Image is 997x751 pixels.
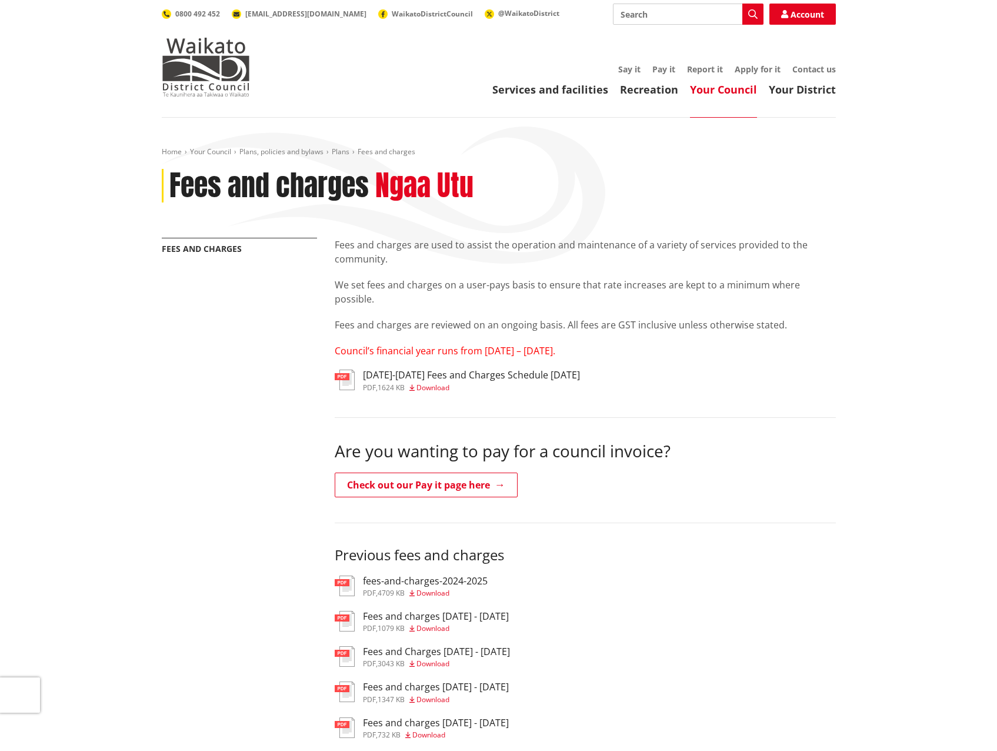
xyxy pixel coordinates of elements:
[162,38,250,97] img: Waikato District Council - Te Kaunihera aa Takiwaa o Waikato
[416,623,449,633] span: Download
[416,694,449,705] span: Download
[363,696,509,703] div: ,
[416,383,449,393] span: Download
[363,625,509,632] div: ,
[652,64,675,75] a: Pay it
[363,694,376,705] span: pdf
[332,147,349,157] a: Plans
[363,383,376,393] span: pdf
[769,82,836,97] a: Your District
[363,370,580,381] h3: [DATE]-[DATE] Fees and Charges Schedule [DATE]
[363,623,376,633] span: pdf
[378,383,405,393] span: 1624 KB
[335,278,836,306] p: We set fees and charges on a user-pays basis to ensure that rate increases are kept to a minimum ...
[618,64,641,75] a: Say it
[363,590,488,597] div: ,
[943,702,985,744] iframe: Messenger Launcher
[378,730,401,740] span: 732 KB
[363,660,510,667] div: ,
[169,169,369,203] h1: Fees and charges
[363,682,509,693] h3: Fees and charges [DATE] - [DATE]
[769,4,836,25] a: Account
[335,370,355,390] img: document-pdf.svg
[363,646,510,657] h3: Fees and Charges [DATE] - [DATE]
[335,318,836,332] p: Fees and charges are reviewed on an ongoing basis. All fees are GST inclusive unless otherwise st...
[335,611,355,632] img: document-pdf.svg
[190,147,231,157] a: Your Council
[335,344,555,357] span: Council’s financial year runs from [DATE] – [DATE].
[245,9,366,19] span: [EMAIL_ADDRESS][DOMAIN_NAME]
[335,682,509,703] a: Fees and charges [DATE] - [DATE] pdf,1347 KB Download
[378,659,405,669] span: 3043 KB
[492,82,608,97] a: Services and facilities
[613,4,763,25] input: Search input
[485,8,559,18] a: @WaikatoDistrict
[162,243,242,254] a: Fees and charges
[375,169,474,203] h2: Ngaa Utu
[363,717,509,729] h3: Fees and charges [DATE] - [DATE]
[378,9,473,19] a: WaikatoDistrictCouncil
[232,9,366,19] a: [EMAIL_ADDRESS][DOMAIN_NAME]
[620,82,678,97] a: Recreation
[335,717,355,738] img: document-pdf.svg
[363,730,376,740] span: pdf
[392,9,473,19] span: WaikatoDistrictCouncil
[335,440,671,462] span: Are you wanting to pay for a council invoice?
[412,730,445,740] span: Download
[175,9,220,19] span: 0800 492 452
[735,64,781,75] a: Apply for it
[358,147,415,157] span: Fees and charges
[162,9,220,19] a: 0800 492 452
[416,659,449,669] span: Download
[498,8,559,18] span: @WaikatoDistrict
[335,370,580,391] a: [DATE]-[DATE] Fees and Charges Schedule [DATE] pdf,1624 KB Download
[335,547,836,564] h3: Previous fees and charges
[335,611,509,632] a: Fees and charges [DATE] - [DATE] pdf,1079 KB Download
[378,588,405,598] span: 4709 KB
[335,646,510,667] a: Fees and Charges [DATE] - [DATE] pdf,3043 KB Download
[335,682,355,702] img: document-pdf.svg
[363,384,580,391] div: ,
[363,576,488,587] h3: fees-and-charges-2024-2025
[335,473,518,497] a: Check out our Pay it page here
[378,623,405,633] span: 1079 KB
[162,147,182,157] a: Home
[335,238,836,266] p: Fees and charges are used to assist the operation and maintenance of a variety of services provid...
[335,646,355,667] img: document-pdf.svg
[378,694,405,705] span: 1347 KB
[335,576,488,597] a: fees-and-charges-2024-2025 pdf,4709 KB Download
[162,147,836,157] nav: breadcrumb
[416,588,449,598] span: Download
[239,147,324,157] a: Plans, policies and bylaws
[687,64,723,75] a: Report it
[363,611,509,622] h3: Fees and charges [DATE] - [DATE]
[335,717,509,739] a: Fees and charges [DATE] - [DATE] pdf,732 KB Download
[335,576,355,596] img: document-pdf.svg
[363,659,376,669] span: pdf
[363,588,376,598] span: pdf
[363,732,509,739] div: ,
[792,64,836,75] a: Contact us
[690,82,757,97] a: Your Council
